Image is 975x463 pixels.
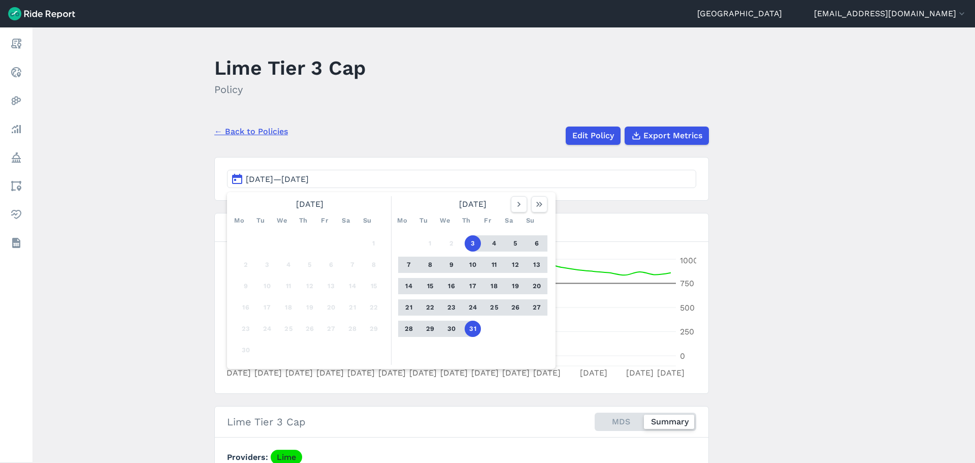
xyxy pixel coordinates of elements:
[814,8,967,20] button: [EMAIL_ADDRESS][DOMAIN_NAME]
[486,299,502,316] button: 25
[214,82,366,97] h2: Policy
[566,127,621,145] a: Edit Policy
[7,35,25,53] a: Report
[280,299,297,316] button: 18
[323,257,339,273] button: 6
[643,130,702,142] span: Export Metrics
[231,212,247,229] div: Mo
[437,212,453,229] div: We
[507,235,524,252] button: 5
[7,234,25,252] a: Datasets
[378,368,406,378] tspan: [DATE]
[697,8,782,20] a: [GEOGRAPHIC_DATA]
[274,212,290,229] div: We
[401,299,417,316] button: 21
[280,278,297,294] button: 11
[507,278,524,294] button: 19
[501,212,517,229] div: Sa
[443,321,460,337] button: 30
[359,212,375,229] div: Su
[7,91,25,110] a: Heatmaps
[680,351,685,361] tspan: 0
[443,278,460,294] button: 16
[302,321,318,337] button: 26
[344,278,361,294] button: 14
[529,235,545,252] button: 6
[295,212,311,229] div: Th
[529,257,545,273] button: 13
[323,278,339,294] button: 13
[471,368,499,378] tspan: [DATE]
[580,368,607,378] tspan: [DATE]
[323,299,339,316] button: 20
[252,212,269,229] div: Tu
[422,299,438,316] button: 22
[227,452,271,462] span: Providers
[440,368,468,378] tspan: [DATE]
[625,127,709,145] button: Export Metrics
[401,257,417,273] button: 7
[246,174,309,184] span: [DATE]—[DATE]
[486,235,502,252] button: 4
[465,257,481,273] button: 10
[486,278,502,294] button: 18
[347,368,375,378] tspan: [DATE]
[529,278,545,294] button: 20
[344,257,361,273] button: 7
[458,212,474,229] div: Th
[238,257,254,273] button: 2
[680,256,698,265] tspan: 1000
[680,303,695,313] tspan: 500
[259,257,275,273] button: 3
[401,321,417,337] button: 28
[302,299,318,316] button: 19
[409,368,437,378] tspan: [DATE]
[338,212,354,229] div: Sa
[7,63,25,81] a: Realtime
[394,212,410,229] div: Mo
[533,368,561,378] tspan: [DATE]
[443,235,460,252] button: 2
[231,196,388,212] div: [DATE]
[415,212,432,229] div: Tu
[227,414,306,429] h2: Lime Tier 3 Cap
[394,196,551,212] div: [DATE]
[366,278,382,294] button: 15
[422,321,438,337] button: 29
[280,257,297,273] button: 4
[344,321,361,337] button: 28
[443,257,460,273] button: 9
[502,368,530,378] tspan: [DATE]
[215,213,708,242] h3: Compliance for Lime Tier 3 Cap
[422,257,438,273] button: 8
[657,368,685,378] tspan: [DATE]
[443,299,460,316] button: 23
[486,257,502,273] button: 11
[259,278,275,294] button: 10
[238,278,254,294] button: 9
[422,278,438,294] button: 15
[680,327,694,336] tspan: 250
[344,299,361,316] button: 21
[401,278,417,294] button: 14
[7,205,25,224] a: Health
[7,148,25,167] a: Policy
[465,235,481,252] button: 3
[254,368,282,378] tspan: [DATE]
[479,212,496,229] div: Fr
[285,368,313,378] tspan: [DATE]
[522,212,538,229] div: Su
[227,170,696,188] button: [DATE]—[DATE]
[214,54,366,82] h1: Lime Tier 3 Cap
[316,212,333,229] div: Fr
[280,321,297,337] button: 25
[302,278,318,294] button: 12
[366,299,382,316] button: 22
[316,368,344,378] tspan: [DATE]
[223,368,251,378] tspan: [DATE]
[302,257,318,273] button: 5
[529,299,545,316] button: 27
[238,342,254,358] button: 30
[680,279,694,288] tspan: 750
[214,126,288,138] a: ← Back to Policies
